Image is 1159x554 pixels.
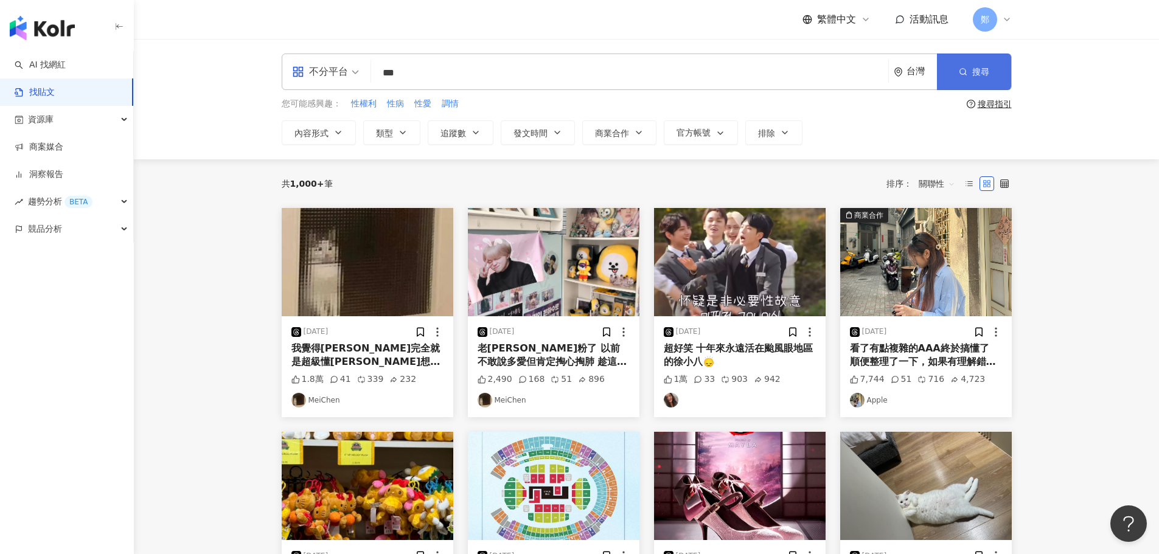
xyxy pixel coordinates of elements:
[389,373,416,386] div: 232
[282,98,341,110] span: 您可能感興趣：
[294,128,329,138] span: 內容形式
[291,342,444,369] div: 我覺得[PERSON_NAME]完全就是超級懂[PERSON_NAME]想要什麼 用她的角度去理解她 哪個男生會用串友情手鍊這麼可愛的方法去認識[PERSON_NAME] 太浪漫了💕
[351,98,377,110] span: 性權利
[891,373,912,386] div: 51
[981,13,989,26] span: 鄭
[664,342,816,369] div: 超好笑 十年來永遠活在颱風眼地區的徐小八🙂‍↕️
[386,97,405,111] button: 性病
[907,66,937,77] div: 台灣
[15,86,55,99] a: 找貼文
[28,106,54,133] span: 資源庫
[840,208,1012,316] button: 商業合作
[551,373,572,386] div: 51
[664,373,688,386] div: 1萬
[490,327,515,337] div: [DATE]
[376,128,393,138] span: 類型
[28,188,92,215] span: 趨勢分析
[15,168,63,181] a: 洞察報告
[387,98,404,110] span: 性病
[10,16,75,40] img: logo
[850,342,1002,369] div: 看了有點複雜的AAA終於搞懂了 順便整理了一下，如果有理解錯誤也歡迎糾正 🔹12/6（六） AAA頒獎典禮 有表演+有合作舞台+頒獎典禮 售票時間： 9/6（六） 13:00 interpark...
[292,62,348,81] div: 不分平台
[910,13,948,25] span: 活動訊息
[64,196,92,208] div: BETA
[967,100,975,108] span: question-circle
[886,174,962,193] div: 排序：
[428,120,493,145] button: 追蹤數
[972,67,989,77] span: 搜尋
[292,66,304,78] span: appstore
[290,179,324,189] span: 1,000+
[442,98,459,110] span: 調情
[468,432,639,540] img: post-image
[15,141,63,153] a: 商案媒合
[937,54,1011,90] button: 搜尋
[282,179,333,189] div: 共 筆
[754,373,781,386] div: 942
[468,208,639,316] img: post-image
[654,432,826,540] img: post-image
[282,208,453,316] img: post-image
[330,373,351,386] div: 41
[414,98,431,110] span: 性愛
[291,373,324,386] div: 1.8萬
[15,59,66,71] a: searchAI 找網紅
[850,393,1002,407] a: KOL AvatarApple
[513,128,548,138] span: 發文時間
[291,393,444,407] a: KOL AvatarMeiChen
[518,373,545,386] div: 168
[1110,505,1147,542] iframe: Help Scout Beacon - Open
[304,327,329,337] div: [DATE]
[850,393,865,407] img: KOL Avatar
[582,120,656,145] button: 商業合作
[654,208,826,316] img: post-image
[817,13,856,26] span: 繁體中文
[478,393,492,407] img: KOL Avatar
[441,97,459,111] button: 調情
[478,342,630,369] div: 老[PERSON_NAME]粉了 以前不敢說多愛但肯定掏心掏肺 趁這波熱潮 來送幸福 官方正版[PERSON_NAME]（還有滿多沒拍到反正就是全送）（不要問我還有什麼反正就是全寄給你）、展覽照...
[664,393,678,407] img: KOL Avatar
[282,432,453,540] img: post-image
[664,120,738,145] button: 官方帳號
[501,120,575,145] button: 發文時間
[840,208,1012,316] img: post-image
[414,97,432,111] button: 性愛
[350,97,377,111] button: 性權利
[894,68,903,77] span: environment
[664,393,816,407] a: KOL Avatar
[758,128,775,138] span: 排除
[950,373,985,386] div: 4,723
[917,373,944,386] div: 716
[745,120,802,145] button: 排除
[282,120,356,145] button: 內容形式
[721,373,748,386] div: 903
[850,373,885,386] div: 7,744
[478,373,512,386] div: 2,490
[978,99,1012,109] div: 搜尋指引
[478,393,630,407] a: KOL AvatarMeiChen
[694,373,715,386] div: 33
[291,393,306,407] img: KOL Avatar
[676,327,701,337] div: [DATE]
[578,373,605,386] div: 896
[363,120,420,145] button: 類型
[677,128,711,137] span: 官方帳號
[595,128,629,138] span: 商業合作
[440,128,466,138] span: 追蹤數
[919,174,955,193] span: 關聯性
[854,209,883,221] div: 商業合作
[15,198,23,206] span: rise
[28,215,62,243] span: 競品分析
[840,432,1012,540] img: post-image
[357,373,384,386] div: 339
[862,327,887,337] div: [DATE]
